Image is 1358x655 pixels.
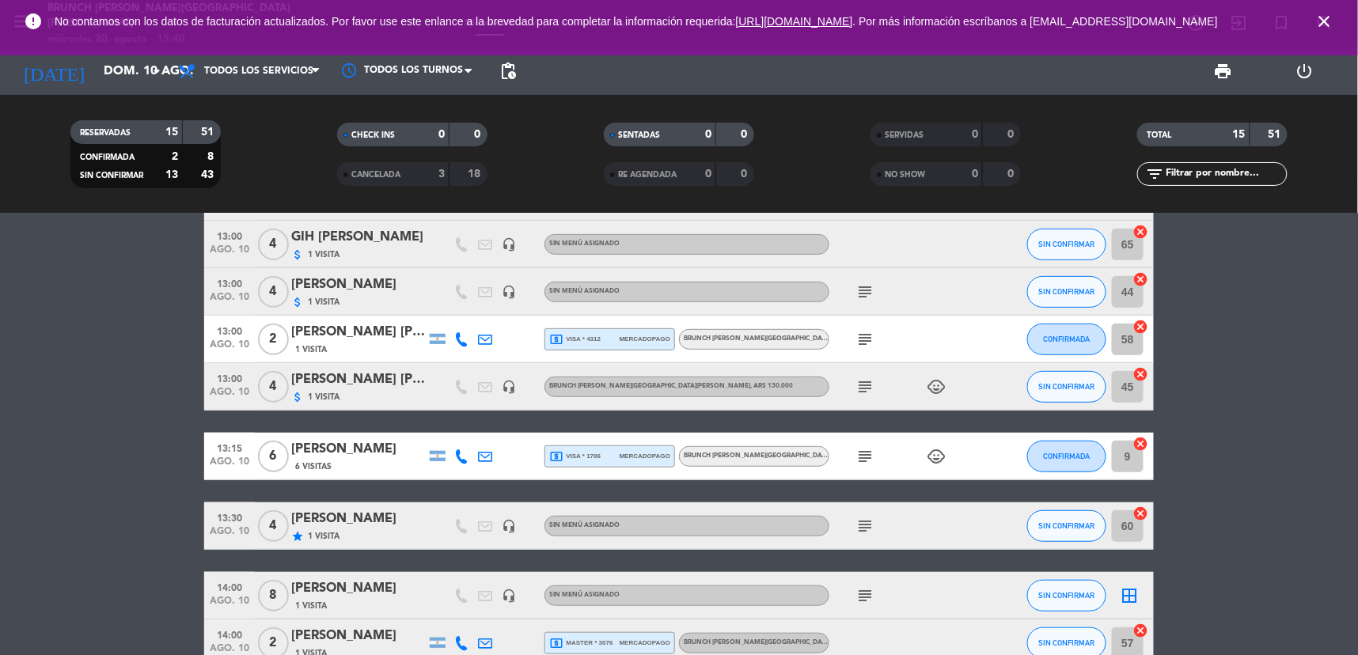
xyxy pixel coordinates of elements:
[1044,335,1091,343] span: CONFIRMADA
[210,274,249,292] span: 13:00
[308,248,339,261] span: 1 Visita
[618,131,660,139] span: SENTADAS
[502,285,516,299] i: headset_mic
[549,636,563,650] i: local_atm
[549,332,563,346] i: local_atm
[295,600,327,612] span: 1 Visita
[549,522,620,528] span: Sin menú asignado
[291,274,426,295] div: [PERSON_NAME]
[855,282,874,301] i: subject
[1145,165,1164,184] i: filter_list
[855,517,874,536] i: subject
[80,129,131,137] span: RESERVADAS
[12,54,96,89] i: [DATE]
[684,639,927,646] span: Brunch [PERSON_NAME][GEOGRAPHIC_DATA][PERSON_NAME]
[549,636,613,650] span: master * 3076
[24,12,43,31] i: error
[750,383,793,389] span: , ARS 130.000
[855,586,874,605] i: subject
[1044,452,1091,460] span: CONFIRMADA
[1027,441,1106,472] button: CONFIRMADA
[549,240,620,247] span: Sin menú asignado
[742,168,751,180] strong: 0
[258,324,289,355] span: 2
[210,369,249,387] span: 13:00
[291,530,304,543] i: star
[291,227,426,248] div: GIH [PERSON_NAME]
[620,334,670,344] span: mercadopago
[258,510,289,542] span: 4
[258,229,289,260] span: 4
[1264,47,1346,95] div: LOG OUT
[1133,224,1149,240] i: cancel
[1133,436,1149,452] i: cancel
[855,330,874,349] i: subject
[1039,521,1095,530] span: SIN CONFIRMAR
[438,129,445,140] strong: 0
[499,62,518,81] span: pending_actions
[210,577,249,596] span: 14:00
[1039,638,1095,647] span: SIN CONFIRMAR
[308,391,339,403] span: 1 Visita
[927,447,946,466] i: child_care
[291,626,426,646] div: [PERSON_NAME]
[80,172,143,180] span: SIN CONFIRMAR
[210,339,249,358] span: ago. 10
[204,66,313,77] span: Todos los servicios
[308,296,339,309] span: 1 Visita
[210,438,249,456] span: 13:15
[549,332,601,346] span: visa * 4312
[1121,586,1140,605] i: border_all
[502,519,516,533] i: headset_mic
[210,387,249,405] span: ago. 10
[258,580,289,611] span: 8
[165,169,178,180] strong: 13
[291,391,304,403] i: attach_money
[620,638,670,648] span: mercadopago
[1027,580,1106,611] button: SIN CONFIRMAR
[618,171,677,179] span: RE AGENDADA
[258,276,289,308] span: 4
[927,377,946,396] i: child_care
[291,296,304,309] i: attach_money
[502,589,516,603] i: headset_mic
[684,452,885,459] span: Brunch [PERSON_NAME][GEOGRAPHIC_DATA][PERSON_NAME]
[502,380,516,394] i: headset_mic
[549,383,793,389] span: Brunch [PERSON_NAME][GEOGRAPHIC_DATA][PERSON_NAME]
[201,169,217,180] strong: 43
[291,248,304,261] i: attach_money
[210,456,249,475] span: ago. 10
[1164,165,1287,183] input: Filtrar por nombre...
[1008,168,1018,180] strong: 0
[165,127,178,138] strong: 15
[853,15,1218,28] a: . Por más información escríbanos a [EMAIL_ADDRESS][DOMAIN_NAME]
[1133,271,1149,287] i: cancel
[885,171,925,179] span: NO SHOW
[210,244,249,263] span: ago. 10
[210,321,249,339] span: 13:00
[210,508,249,526] span: 13:30
[705,168,711,180] strong: 0
[620,451,670,461] span: mercadopago
[80,153,135,161] span: CONFIRMADA
[258,441,289,472] span: 6
[1133,366,1149,382] i: cancel
[1213,62,1232,81] span: print
[55,15,1218,28] span: No contamos con los datos de facturación actualizados. Por favor use este enlance a la brevedad p...
[468,168,484,180] strong: 18
[549,449,601,464] span: visa * 1786
[1133,505,1149,521] i: cancel
[295,460,332,473] span: 6 Visitas
[1233,129,1246,140] strong: 15
[295,343,327,356] span: 1 Visita
[1315,12,1334,31] i: close
[172,151,178,162] strong: 2
[438,168,445,180] strong: 3
[855,377,874,396] i: subject
[210,292,249,310] span: ago. 10
[210,526,249,544] span: ago. 10
[201,127,217,138] strong: 51
[1039,591,1095,600] span: SIN CONFIRMAR
[1027,276,1106,308] button: SIN CONFIRMAR
[1295,62,1314,81] i: power_settings_new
